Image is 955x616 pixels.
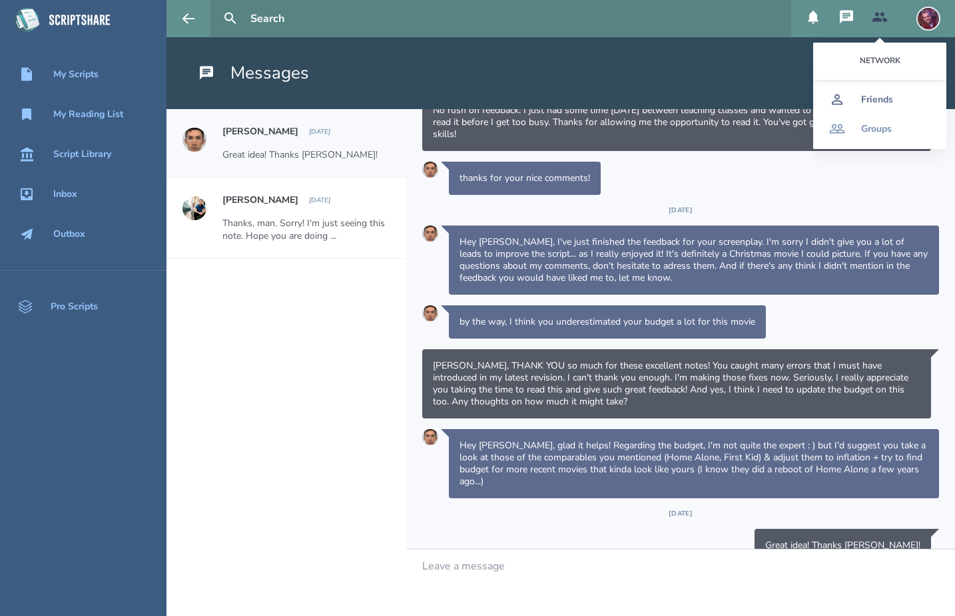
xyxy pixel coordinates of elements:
[53,149,111,160] div: Script Library
[916,7,940,31] img: user_1718118867-crop.jpg
[422,560,505,572] div: Leave a message
[422,206,939,215] div: [DATE]
[222,194,298,206] h2: [PERSON_NAME]
[182,194,206,223] a: Go to Anthony Miguel Cantu's profile
[182,196,206,220] img: user_1673573717-crop.jpg
[309,127,330,136] div: Monday, September 22, 2025 at 3:25:21 PM
[813,85,946,114] a: Friends
[861,94,893,105] div: Friends
[51,301,98,312] div: Pro Scripts
[422,226,438,241] img: user_1756948650-crop.jpg
[53,109,123,120] div: My Reading List
[309,196,330,205] div: Friday, September 27, 2024 at 4:49:00 AM
[198,61,309,85] h1: Messages
[222,148,390,161] div: Great idea! Thanks [PERSON_NAME]!
[422,305,438,321] img: user_1756948650-crop.jpg
[449,305,766,339] div: Message sent on Wednesday, September 17, 2025 at 3:00:21 AM
[422,219,438,248] a: Go to Louis Delassault's profile
[422,509,939,518] div: [DATE]
[53,229,85,239] div: Outbox
[813,114,946,144] a: Groups
[422,155,438,184] a: Go to Louis Delassault's profile
[422,94,931,151] div: Message sent on Monday, September 8, 2025 at 10:39:16 PM
[813,43,946,80] div: Network
[422,429,438,445] img: user_1756948650-crop.jpg
[755,529,931,562] div: Message sent on Monday, September 22, 2025 at 3:25:21 PM
[422,299,438,328] a: Go to Louis Delassault's profile
[53,69,99,80] div: My Scripts
[449,226,939,295] div: Message sent on Wednesday, September 17, 2025 at 1:56:14 AM
[449,429,939,498] div: Message sent on Wednesday, September 17, 2025 at 5:44:29 PM
[422,162,438,178] img: user_1756948650-crop.jpg
[222,217,390,242] div: Thanks, man. Sorry! I'm just seeing this note. Hope you are doing ...
[182,125,206,154] a: Go to Louis Delassault's profile
[182,128,206,152] img: user_1756948650-crop.jpg
[449,162,601,195] div: Message sent on Monday, September 8, 2025 at 11:22:58 PM
[222,125,298,138] h2: [PERSON_NAME]
[861,124,892,134] div: Groups
[422,422,438,452] a: Go to Louis Delassault's profile
[53,189,77,200] div: Inbox
[422,349,931,418] div: Message sent on Wednesday, September 17, 2025 at 3:24:03 PM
